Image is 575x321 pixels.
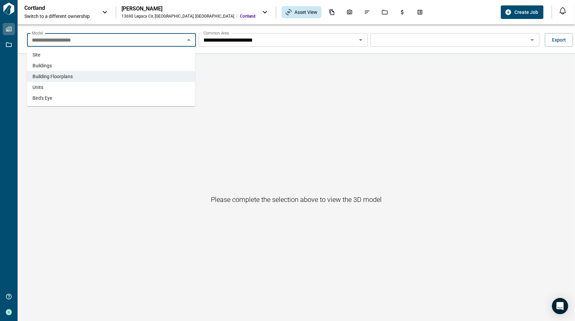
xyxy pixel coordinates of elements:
button: Create Job [501,5,544,19]
p: Cortland [24,5,85,12]
div: Takeoff Center [413,6,427,18]
div: Issues & Info [360,6,374,18]
div: 13690 Legacy Cir , [GEOGRAPHIC_DATA] , [GEOGRAPHIC_DATA] [121,14,234,19]
div: Asset View [282,6,322,18]
div: Photos [342,6,357,18]
div: Open Intercom Messenger [552,298,568,314]
span: Site [32,51,40,58]
span: Asset View [294,9,317,16]
span: Cortland [240,14,256,19]
span: Units [32,84,43,91]
button: Open [356,35,366,45]
button: Export [545,33,573,47]
span: Building Floorplans [32,73,73,80]
span: Export [552,37,566,43]
span: Buildings [32,62,52,69]
span: Bird's Eye [32,95,52,101]
div: Budgets [395,6,410,18]
span: Create Job [514,9,538,16]
span: Switch to a different ownership [24,13,95,20]
button: Open [528,35,537,45]
label: Common Area [203,30,229,36]
label: Model [32,30,43,36]
h6: Please complete the selection above to view the 3D model [211,194,382,205]
div: Jobs [378,6,392,18]
button: Open notification feed [557,5,568,16]
button: Close [184,35,194,45]
div: [PERSON_NAME] [121,5,256,12]
div: Documents [325,6,339,18]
